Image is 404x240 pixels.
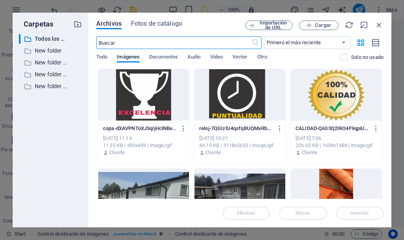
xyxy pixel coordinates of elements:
[199,125,273,132] p: reloj-7QGIzlU4qsfqBUQMxRbUFQ.gif
[375,21,383,29] i: Cerrar
[19,34,21,44] div: ​
[109,149,125,156] p: Cliente
[35,46,67,55] p: New folder
[232,52,248,63] span: Vector
[301,149,317,156] p: Cliente
[35,70,67,79] p: New folder (2)
[187,52,200,63] span: Audio
[299,21,339,30] button: Cargar
[205,149,221,156] p: Cliente
[96,19,122,28] span: Archivos
[345,21,353,29] i: Volver a cargar
[117,52,140,63] span: Imágenes
[19,81,67,91] div: New folder (3)
[19,81,82,91] div: New folder (3)
[19,19,53,29] p: Carpetas
[19,70,82,79] div: New folder (2)
[210,52,223,63] span: Video
[19,34,67,44] div: Todos los archivos
[149,52,178,63] span: Documentos
[257,52,267,63] span: Otro
[245,21,293,30] button: Importación de URL
[35,82,67,91] p: New folder (3)
[35,34,67,43] p: Todos los archivos
[360,21,368,29] i: Minimizar
[315,23,331,28] span: Cargar
[103,125,177,132] p: copa-dXAVPNToXJ5qIjHclNBe3Q.gif
[199,142,281,149] div: 44.19 KB | 3118x2602 | image/gif
[96,36,251,49] input: Buscar
[96,52,107,63] span: Todo
[19,58,67,68] div: New folder (1)
[351,54,383,61] p: Solo muestra los archivos que no están usándose en el sitio web. Los archivos añadidos durante es...
[296,142,377,149] div: 226.62 KB | 1639x1484 | image/gif
[257,21,289,30] span: Importación de URL
[131,19,182,28] span: Fotos de catálogo
[199,135,281,142] div: [DATE] 10:21
[19,58,82,68] div: New folder (1)
[73,20,82,28] i: Crear carpeta
[35,58,67,67] p: New folder (1)
[103,142,184,149] div: 11.35 KB | 493x459 | image/gif
[296,125,369,132] p: CALIDAD-Q6S3Q2IRO4F9qpiUmeu4Gg.gif
[19,46,82,56] div: New folder
[19,70,67,79] div: New folder (2)
[103,135,184,142] div: [DATE] 11:14
[296,135,377,142] div: [DATE] 7:06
